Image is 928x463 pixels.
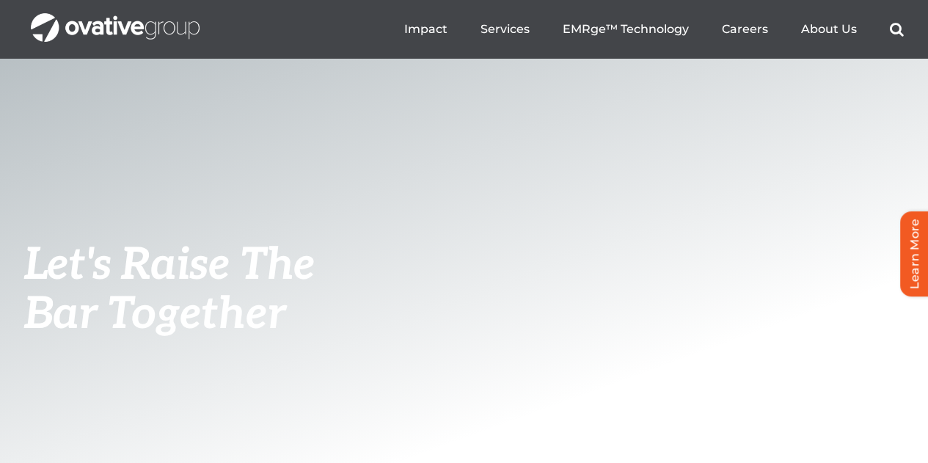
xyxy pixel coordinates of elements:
[801,22,857,37] a: About Us
[722,22,768,37] a: Careers
[481,22,530,37] a: Services
[404,6,904,53] nav: Menu
[24,288,285,341] span: Bar Together
[404,22,447,37] a: Impact
[31,12,200,26] a: OG_Full_horizontal_WHT
[24,239,315,292] span: Let's Raise The
[890,22,904,37] a: Search
[563,22,689,37] a: EMRge™ Technology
